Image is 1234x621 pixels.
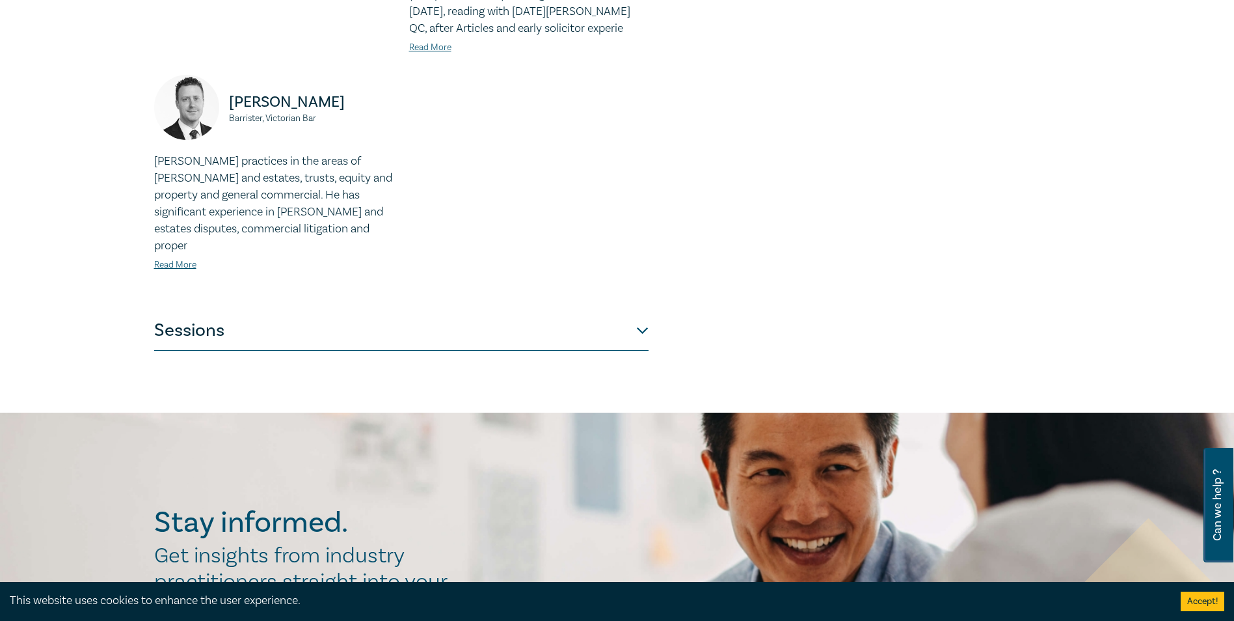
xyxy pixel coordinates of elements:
a: Read More [409,42,451,53]
p: [PERSON_NAME] practices in the areas of [PERSON_NAME] and estates, trusts, equity and property an... [154,153,394,255]
small: Barrister, Victorian Bar [229,114,394,123]
p: [PERSON_NAME] [229,92,394,113]
div: This website uses cookies to enhance the user experience. [10,592,1161,609]
img: https://s3.ap-southeast-2.amazonaws.com/leo-cussen-store-production-content/Contacts/Justin%20Riz... [154,75,219,140]
h2: Stay informed. [154,506,461,540]
h2: Get insights from industry practitioners straight into your inbox. [154,543,461,621]
button: Accept cookies [1181,592,1224,611]
a: Read More [154,259,196,271]
span: Can we help ? [1211,456,1224,555]
button: Sessions [154,312,649,351]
